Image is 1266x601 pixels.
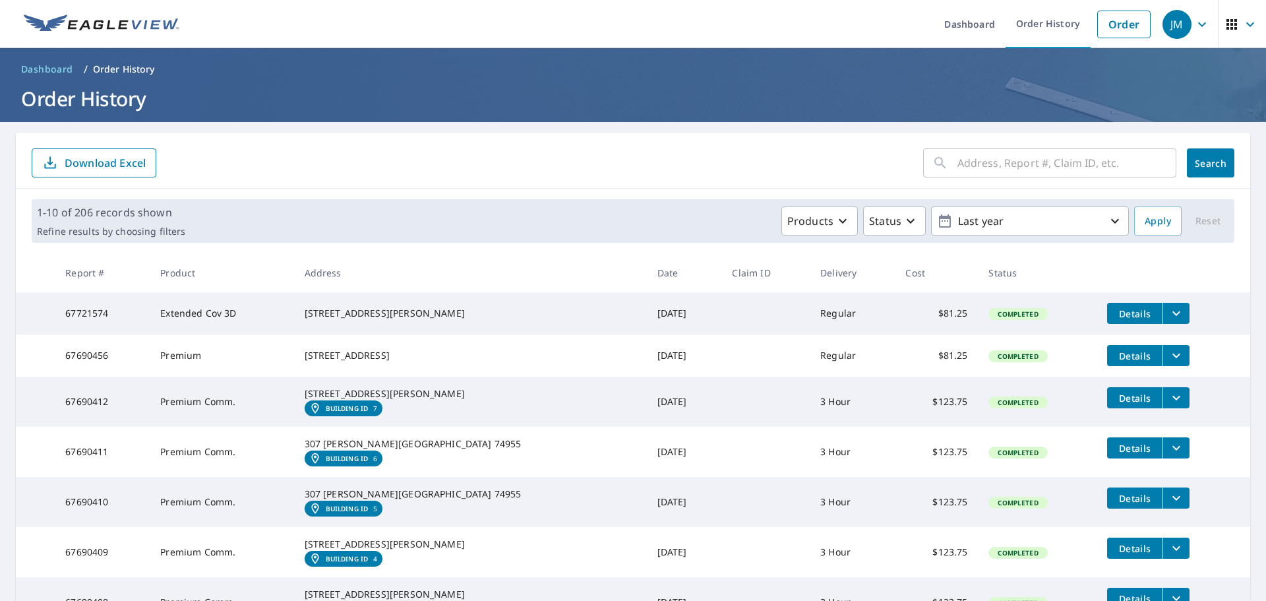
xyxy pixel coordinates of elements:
[1107,538,1162,559] button: detailsBtn-67690409
[895,292,978,334] td: $81.25
[55,334,150,377] td: 67690456
[647,377,722,427] td: [DATE]
[305,387,636,400] div: [STREET_ADDRESS][PERSON_NAME]
[1162,488,1190,509] button: filesDropdownBtn-67690410
[1115,392,1155,404] span: Details
[1115,442,1155,455] span: Details
[810,292,895,334] td: Regular
[1097,11,1151,38] a: Order
[721,253,810,292] th: Claim ID
[305,349,636,362] div: [STREET_ADDRESS]
[895,477,978,527] td: $123.75
[305,307,636,320] div: [STREET_ADDRESS][PERSON_NAME]
[647,527,722,577] td: [DATE]
[55,253,150,292] th: Report #
[647,253,722,292] th: Date
[990,498,1046,507] span: Completed
[32,148,156,177] button: Download Excel
[1162,303,1190,324] button: filesDropdownBtn-67721574
[895,527,978,577] td: $123.75
[326,404,369,412] em: Building ID
[863,206,926,236] button: Status
[810,477,895,527] td: 3 Hour
[647,427,722,477] td: [DATE]
[326,505,369,513] em: Building ID
[65,156,146,170] p: Download Excel
[55,377,150,427] td: 67690412
[1115,350,1155,362] span: Details
[326,555,369,563] em: Building ID
[1162,10,1191,39] div: JM
[305,538,636,551] div: [STREET_ADDRESS][PERSON_NAME]
[150,292,293,334] td: Extended Cov 3D
[1107,437,1162,459] button: detailsBtn-67690411
[150,253,293,292] th: Product
[150,377,293,427] td: Premium Comm.
[150,334,293,377] td: Premium
[869,213,901,229] p: Status
[957,144,1176,181] input: Address, Report #, Claim ID, etc.
[647,292,722,334] td: [DATE]
[305,437,636,451] div: 307 [PERSON_NAME][GEOGRAPHIC_DATA] 74955
[781,206,858,236] button: Products
[55,477,150,527] td: 67690410
[55,427,150,477] td: 67690411
[1107,303,1162,324] button: detailsBtn-67721574
[37,205,185,220] p: 1-10 of 206 records shown
[150,477,293,527] td: Premium Comm.
[55,292,150,334] td: 67721574
[810,334,895,377] td: Regular
[1145,213,1171,230] span: Apply
[326,455,369,462] em: Building ID
[895,377,978,427] td: $123.75
[305,551,383,567] a: Building ID4
[895,427,978,477] td: $123.75
[305,588,636,601] div: [STREET_ADDRESS][PERSON_NAME]
[1162,437,1190,459] button: filesDropdownBtn-67690411
[37,226,185,237] p: Refine results by choosing filters
[93,63,155,76] p: Order History
[24,15,179,34] img: EV Logo
[150,427,293,477] td: Premium Comm.
[55,527,150,577] td: 67690409
[305,400,383,416] a: Building ID7
[953,210,1107,233] p: Last year
[810,427,895,477] td: 3 Hour
[647,477,722,527] td: [DATE]
[1162,387,1190,408] button: filesDropdownBtn-67690412
[305,488,636,501] div: 307 [PERSON_NAME][GEOGRAPHIC_DATA] 74955
[1197,157,1224,170] span: Search
[647,334,722,377] td: [DATE]
[990,352,1046,361] span: Completed
[978,253,1097,292] th: Status
[16,59,1250,80] nav: breadcrumb
[931,206,1129,236] button: Last year
[787,213,833,229] p: Products
[1187,148,1234,177] button: Search
[895,334,978,377] td: $81.25
[990,309,1046,319] span: Completed
[150,527,293,577] td: Premium Comm.
[1115,307,1155,320] span: Details
[1162,538,1190,559] button: filesDropdownBtn-67690409
[810,527,895,577] td: 3 Hour
[1107,488,1162,509] button: detailsBtn-67690410
[21,63,73,76] span: Dashboard
[990,398,1046,407] span: Completed
[1115,542,1155,555] span: Details
[1134,206,1182,236] button: Apply
[1115,492,1155,505] span: Details
[16,59,78,80] a: Dashboard
[1107,345,1162,366] button: detailsBtn-67690456
[1162,345,1190,366] button: filesDropdownBtn-67690456
[84,61,88,77] li: /
[895,253,978,292] th: Cost
[990,448,1046,457] span: Completed
[305,501,383,517] a: Building ID5
[294,253,647,292] th: Address
[810,253,895,292] th: Delivery
[305,451,383,466] a: Building ID6
[16,85,1250,112] h1: Order History
[1107,387,1162,408] button: detailsBtn-67690412
[990,548,1046,557] span: Completed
